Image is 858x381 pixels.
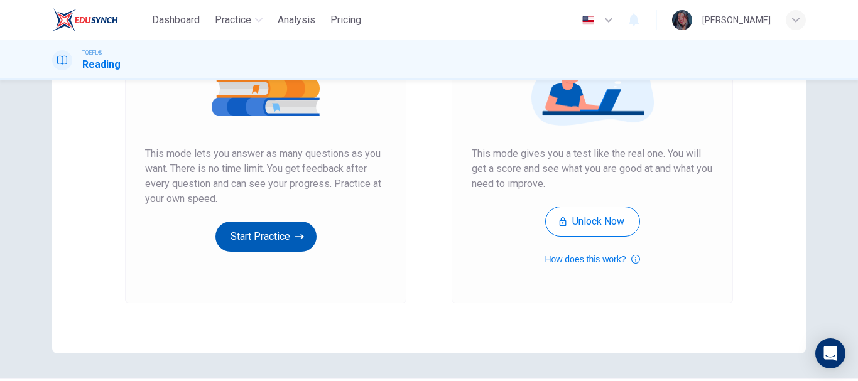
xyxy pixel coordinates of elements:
[472,146,713,191] span: This mode gives you a test like the real one. You will get a score and see what you are good at a...
[815,338,845,368] div: Open Intercom Messenger
[330,13,361,28] span: Pricing
[273,9,320,31] button: Analysis
[52,8,147,33] a: EduSynch logo
[145,146,386,207] span: This mode lets you answer as many questions as you want. There is no time limit. You get feedback...
[147,9,205,31] button: Dashboard
[210,9,268,31] button: Practice
[215,222,317,252] button: Start Practice
[672,10,692,30] img: Profile picture
[215,13,251,28] span: Practice
[325,9,366,31] button: Pricing
[580,16,596,25] img: en
[82,57,121,72] h1: Reading
[52,8,118,33] img: EduSynch logo
[82,48,102,57] span: TOEFL®
[545,207,640,237] button: Unlock Now
[278,13,315,28] span: Analysis
[545,252,639,267] button: How does this work?
[152,13,200,28] span: Dashboard
[702,13,771,28] div: [PERSON_NAME]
